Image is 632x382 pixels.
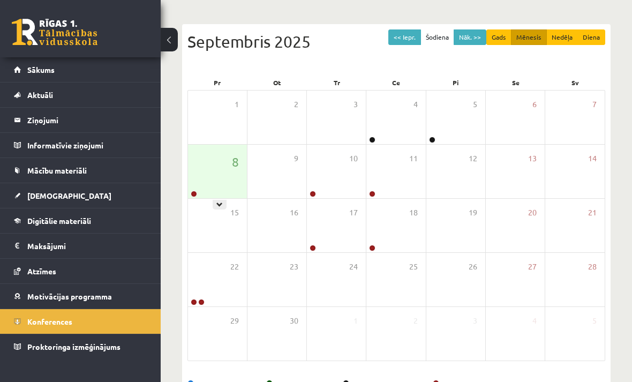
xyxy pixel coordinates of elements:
[27,65,55,74] span: Sākums
[420,29,454,45] button: Šodiena
[532,99,537,110] span: 6
[473,99,477,110] span: 5
[588,207,597,219] span: 21
[27,108,147,132] legend: Ziņojumi
[413,315,418,327] span: 2
[14,183,147,208] a: [DEMOGRAPHIC_DATA]
[230,315,239,327] span: 29
[27,317,72,326] span: Konferences
[187,29,605,54] div: Septembris 2025
[486,29,511,45] button: Gads
[409,207,418,219] span: 18
[528,261,537,273] span: 27
[187,75,247,90] div: Pr
[14,57,147,82] a: Sākums
[230,261,239,273] span: 22
[473,315,477,327] span: 3
[230,207,239,219] span: 15
[14,83,147,107] a: Aktuāli
[14,309,147,334] a: Konferences
[294,99,298,110] span: 2
[27,266,56,276] span: Atzīmes
[27,291,112,301] span: Motivācijas programma
[469,261,477,273] span: 26
[290,261,298,273] span: 23
[546,29,578,45] button: Nedēļa
[14,133,147,158] a: Informatīvie ziņojumi
[14,234,147,258] a: Maksājumi
[528,153,537,164] span: 13
[349,153,358,164] span: 10
[27,216,91,226] span: Digitālie materiāli
[290,315,298,327] span: 30
[413,99,418,110] span: 4
[27,90,53,100] span: Aktuāli
[388,29,421,45] button: << Iepr.
[511,29,547,45] button: Mēnesis
[588,261,597,273] span: 28
[14,108,147,132] a: Ziņojumi
[426,75,486,90] div: Pi
[14,208,147,233] a: Digitālie materiāli
[232,153,239,171] span: 8
[14,284,147,309] a: Motivācijas programma
[409,261,418,273] span: 25
[469,207,477,219] span: 19
[353,99,358,110] span: 3
[27,234,147,258] legend: Maksājumi
[577,29,605,45] button: Diena
[469,153,477,164] span: 12
[27,342,121,351] span: Proktoringa izmēģinājums
[247,75,306,90] div: Ot
[454,29,486,45] button: Nāk. >>
[235,99,239,110] span: 1
[290,207,298,219] span: 16
[532,315,537,327] span: 4
[14,158,147,183] a: Mācību materiāli
[588,153,597,164] span: 14
[27,166,87,175] span: Mācību materiāli
[486,75,545,90] div: Se
[528,207,537,219] span: 20
[546,75,605,90] div: Sv
[349,261,358,273] span: 24
[349,207,358,219] span: 17
[27,133,147,158] legend: Informatīvie ziņojumi
[12,19,97,46] a: Rīgas 1. Tālmācības vidusskola
[592,315,597,327] span: 5
[592,99,597,110] span: 7
[294,153,298,164] span: 9
[353,315,358,327] span: 1
[27,191,111,200] span: [DEMOGRAPHIC_DATA]
[307,75,366,90] div: Tr
[14,259,147,283] a: Atzīmes
[14,334,147,359] a: Proktoringa izmēģinājums
[409,153,418,164] span: 11
[366,75,426,90] div: Ce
